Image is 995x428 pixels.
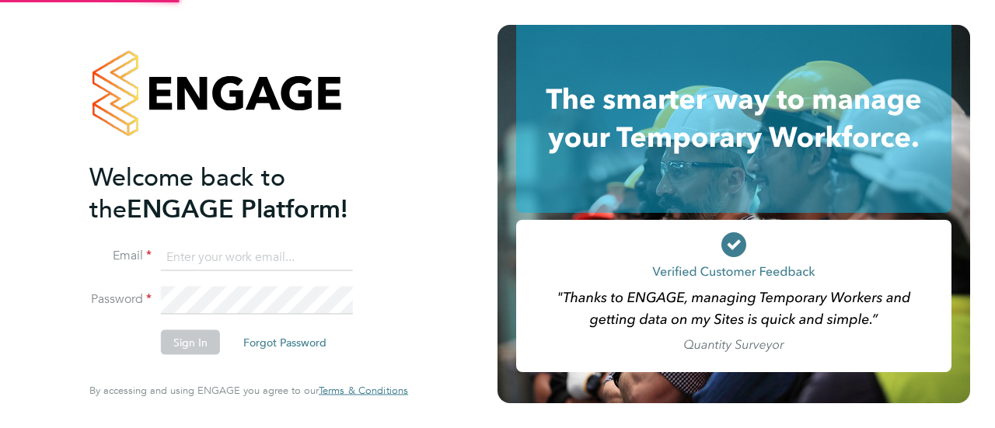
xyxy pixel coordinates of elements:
[89,291,152,308] label: Password
[89,161,393,224] h2: ENGAGE Platform!
[89,384,408,397] span: By accessing and using ENGAGE you agree to our
[319,384,408,397] span: Terms & Conditions
[89,248,152,264] label: Email
[319,385,408,397] a: Terms & Conditions
[161,243,353,271] input: Enter your work email...
[231,330,339,355] button: Forgot Password
[161,330,220,355] button: Sign In
[89,162,285,224] span: Welcome back to the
